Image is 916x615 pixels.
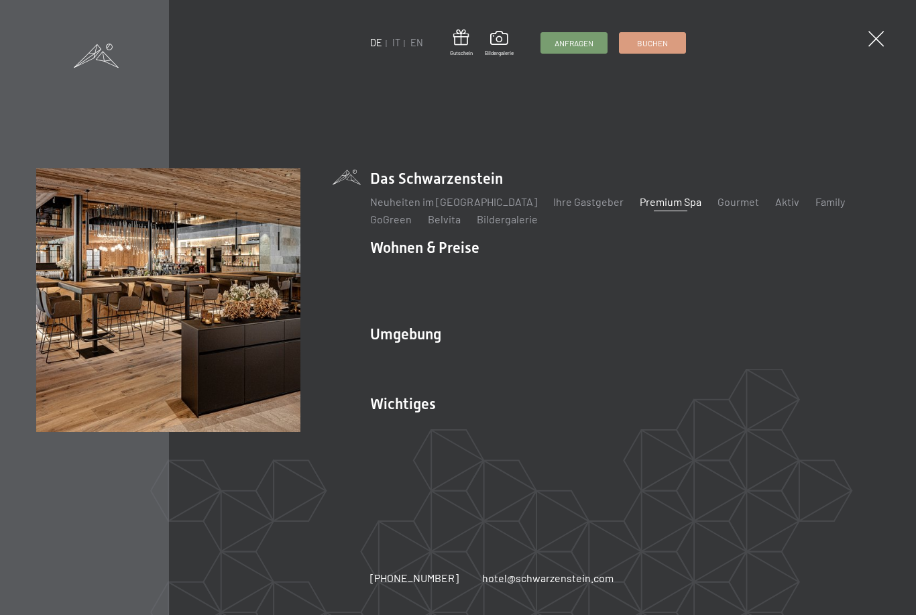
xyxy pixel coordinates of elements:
[718,195,759,208] a: Gourmet
[541,33,607,53] a: Anfragen
[815,195,845,208] a: Family
[775,195,799,208] a: Aktiv
[450,30,473,57] a: Gutschein
[485,31,514,56] a: Bildergalerie
[392,37,400,48] a: IT
[370,571,459,585] a: [PHONE_NUMBER]
[477,213,538,225] a: Bildergalerie
[620,33,685,53] a: Buchen
[410,37,423,48] a: EN
[370,571,459,584] span: [PHONE_NUMBER]
[450,50,473,57] span: Gutschein
[428,213,461,225] a: Belvita
[555,38,593,49] span: Anfragen
[370,37,382,48] a: DE
[640,195,701,208] a: Premium Spa
[637,38,668,49] span: Buchen
[553,195,624,208] a: Ihre Gastgeber
[370,213,412,225] a: GoGreen
[370,195,537,208] a: Neuheiten im [GEOGRAPHIC_DATA]
[482,571,614,585] a: hotel@schwarzenstein.com
[485,50,514,57] span: Bildergalerie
